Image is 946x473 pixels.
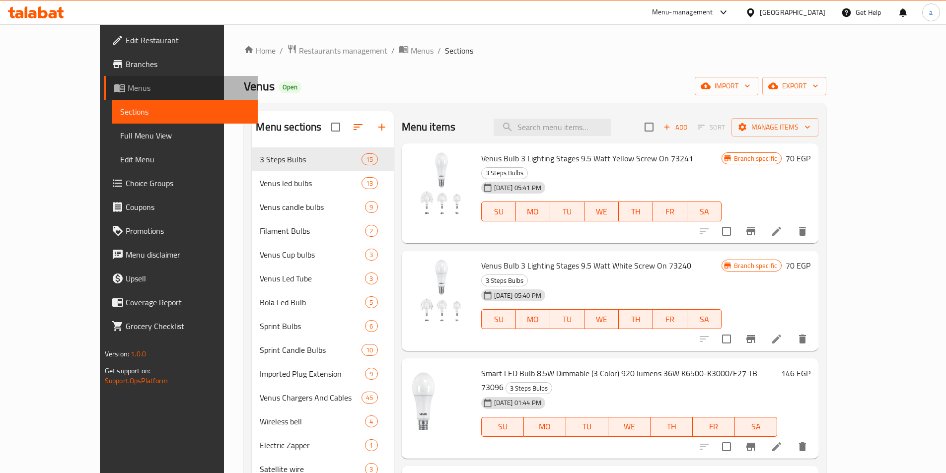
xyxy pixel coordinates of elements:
[120,130,250,141] span: Full Menu View
[112,124,258,147] a: Full Menu View
[516,202,550,221] button: MO
[482,167,527,179] span: 3 Steps Bulbs
[325,117,346,137] span: Select all sections
[260,249,365,261] span: Venus Cup bulbs
[362,345,377,355] span: 10
[550,202,584,221] button: TU
[623,204,649,219] span: TH
[104,314,258,338] a: Grocery Checklist
[365,274,377,283] span: 3
[739,219,763,243] button: Branch-specific-item
[524,417,566,437] button: MO
[657,204,683,219] span: FR
[662,122,689,133] span: Add
[655,419,689,434] span: TH
[410,366,473,430] img: Smart LED Bulb 8.5W Dimmable (3 Color) 920 lumens 36W K6500-K3000/E27 TB 73096
[608,417,651,437] button: WE
[570,419,604,434] span: TU
[260,225,365,237] span: Filament Bulbs
[256,120,321,135] h2: Menu sections
[120,153,250,165] span: Edit Menu
[399,44,434,57] a: Menus
[362,344,377,356] div: items
[104,290,258,314] a: Coverage Report
[126,296,250,308] span: Coverage Report
[104,76,258,100] a: Menus
[252,338,393,362] div: Sprint Candle Bulbs10
[244,45,276,57] a: Home
[588,204,615,219] span: WE
[260,153,362,165] span: 3 Steps Bulbs
[105,374,168,387] a: Support.OpsPlatform
[126,225,250,237] span: Promotions
[252,290,393,314] div: Bola Led Bulb5
[105,347,129,360] span: Version:
[365,203,377,212] span: 9
[126,34,250,46] span: Edit Restaurant
[126,58,250,70] span: Branches
[781,366,810,380] h6: 146 EGP
[528,419,562,434] span: MO
[260,296,365,308] div: Bola Led Bulb
[260,415,365,427] div: Wireless bell
[126,320,250,332] span: Grocery Checklist
[260,344,362,356] span: Sprint Candle Bulbs
[762,77,826,95] button: export
[365,226,377,236] span: 2
[104,243,258,267] a: Menu disclaimer
[365,250,377,260] span: 3
[260,439,365,451] div: Electric Zapper
[370,115,394,139] button: Add section
[437,45,441,57] li: /
[520,312,546,327] span: MO
[697,419,731,434] span: FR
[786,259,810,272] h6: 70 EGP
[520,204,546,219] span: MO
[252,147,393,171] div: 3 Steps Bulbs15
[481,417,524,437] button: SU
[362,177,377,189] div: items
[279,83,301,91] span: Open
[112,147,258,171] a: Edit Menu
[619,309,653,329] button: TH
[691,204,718,219] span: SA
[612,419,647,434] span: WE
[252,243,393,267] div: Venus Cup bulbs3
[659,120,691,135] span: Add item
[287,44,387,57] a: Restaurants management
[659,120,691,135] button: Add
[365,415,377,427] div: items
[362,393,377,403] span: 45
[730,261,781,270] span: Branch specific
[486,312,512,327] span: SU
[126,272,250,284] span: Upsell
[770,80,818,92] span: export
[260,177,362,189] span: Venus led bulbs
[126,201,250,213] span: Coupons
[554,204,581,219] span: TU
[299,45,387,57] span: Restaurants management
[481,258,691,273] span: Venus Bulb 3 Lighting Stages 9.5 Watt White Screw On 73240
[244,75,275,97] span: Venus
[252,386,393,409] div: Venus Chargers And Cables45
[104,28,258,52] a: Edit Restaurant
[252,409,393,433] div: Wireless bell4
[566,417,608,437] button: TU
[365,298,377,307] span: 5
[365,225,377,237] div: items
[481,366,757,395] span: Smart LED Bulb 8.5W Dimmable (3 Color) 920 lumens 36W K6500-K3000/E27 TB 73096
[653,202,687,221] button: FR
[126,249,250,261] span: Menu disclaimer
[252,219,393,243] div: Filament Bulbs2
[481,202,516,221] button: SU
[362,392,377,404] div: items
[771,441,783,453] a: Edit menu item
[252,362,393,386] div: Imported Plug Extension9
[260,201,365,213] span: Venus candle bulbs
[639,117,659,137] span: Select section
[260,392,362,404] div: Venus Chargers And Cables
